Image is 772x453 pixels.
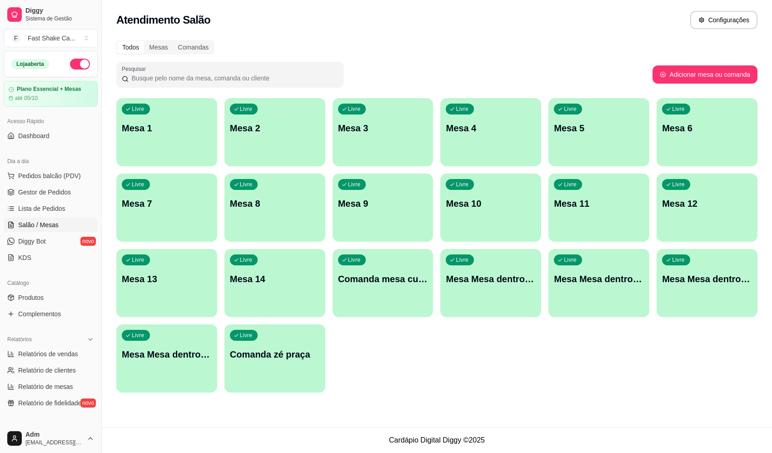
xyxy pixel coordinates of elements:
span: F [11,34,20,43]
button: LivreMesa 4 [440,98,541,166]
span: Relatório de fidelidade [18,398,81,408]
p: Mesa 9 [338,197,428,210]
p: Livre [240,256,253,264]
p: Mesa 6 [662,122,752,134]
button: Alterar Status [70,59,90,70]
p: Mesa 2 [230,122,320,134]
button: LivreMesa Mesa dentro azul [440,249,541,317]
span: Diggy Bot [18,237,46,246]
span: Sistema de Gestão [25,15,94,22]
div: Comandas [173,41,214,54]
p: Mesa 14 [230,273,320,285]
button: LivreMesa 5 [548,98,649,166]
a: Plano Essencial + Mesasaté 05/10 [4,81,98,107]
button: LivreMesa 11 [548,174,649,242]
article: até 05/10 [15,95,38,102]
a: Salão / Mesas [4,218,98,232]
p: Livre [564,105,577,113]
a: Relatório de mesas [4,379,98,394]
button: Configurações [690,11,757,29]
p: Livre [132,256,144,264]
p: Livre [456,256,468,264]
span: Pedidos balcão (PDV) [18,171,81,180]
p: Livre [348,256,361,264]
button: Adm[EMAIL_ADDRESS][DOMAIN_NAME] [4,428,98,449]
p: Comanda zé praça [230,348,320,361]
p: Mesa Mesa dentro laranja [554,273,644,285]
span: Adm [25,431,83,439]
span: Diggy [25,7,94,15]
input: Pesquisar [129,74,338,83]
div: Catálogo [4,276,98,290]
span: Relatório de clientes [18,366,76,375]
span: Dashboard [18,131,50,140]
button: LivreMesa Mesa dentro laranja [548,249,649,317]
span: KDS [18,253,31,262]
p: Livre [240,105,253,113]
button: LivreMesa 6 [657,98,757,166]
a: Produtos [4,290,98,305]
span: Relatório de mesas [18,382,73,391]
div: Acesso Rápido [4,114,98,129]
p: Livre [132,181,144,188]
p: Livre [456,181,468,188]
p: Livre [240,332,253,339]
button: LivreMesa 1 [116,98,217,166]
button: Select a team [4,29,98,47]
button: LivreMesa 8 [224,174,325,242]
p: Livre [672,256,685,264]
h2: Atendimento Salão [116,13,210,27]
p: Livre [672,105,685,113]
a: Gestor de Pedidos [4,185,98,199]
p: Mesa 3 [338,122,428,134]
p: Livre [456,105,468,113]
p: Livre [348,181,361,188]
p: Livre [564,181,577,188]
button: LivreMesa 2 [224,98,325,166]
p: Mesa Mesa dentro azul [446,273,536,285]
button: LivreMesa 12 [657,174,757,242]
p: Mesa 7 [122,197,212,210]
article: Plano Essencial + Mesas [17,86,81,93]
button: LivreComanda zé praça [224,324,325,393]
p: Mesa 1 [122,122,212,134]
a: Complementos [4,307,98,321]
span: Complementos [18,309,61,319]
div: Gerenciar [4,421,98,436]
button: LivreMesa Mesa dentro vermelha [116,324,217,393]
div: Fast Shake Ca ... [28,34,75,43]
button: LivreMesa 13 [116,249,217,317]
p: Mesa 10 [446,197,536,210]
button: Pedidos balcão (PDV) [4,169,98,183]
div: Loja aberta [11,59,49,69]
button: LivreMesa 3 [333,98,433,166]
button: LivreMesa 7 [116,174,217,242]
a: Dashboard [4,129,98,143]
label: Pesquisar [122,65,149,73]
a: DiggySistema de Gestão [4,4,98,25]
span: Produtos [18,293,44,302]
p: Livre [240,181,253,188]
p: Livre [348,105,361,113]
button: LivreMesa 14 [224,249,325,317]
p: Mesa 11 [554,197,644,210]
p: Mesa 4 [446,122,536,134]
span: Relatórios [7,336,32,343]
a: Relatório de clientes [4,363,98,378]
p: Comanda mesa cupim [338,273,428,285]
p: Mesa 13 [122,273,212,285]
button: Adicionar mesa ou comanda [652,65,757,84]
span: Lista de Pedidos [18,204,65,213]
p: Livre [564,256,577,264]
a: Diggy Botnovo [4,234,98,249]
button: LivreMesa Mesa dentro verde [657,249,757,317]
span: [EMAIL_ADDRESS][DOMAIN_NAME] [25,439,83,446]
a: KDS [4,250,98,265]
a: Lista de Pedidos [4,201,98,216]
p: Mesa 8 [230,197,320,210]
span: Relatórios de vendas [18,349,78,358]
a: Relatórios de vendas [4,347,98,361]
div: Todos [117,41,144,54]
p: Livre [132,105,144,113]
div: Dia a dia [4,154,98,169]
